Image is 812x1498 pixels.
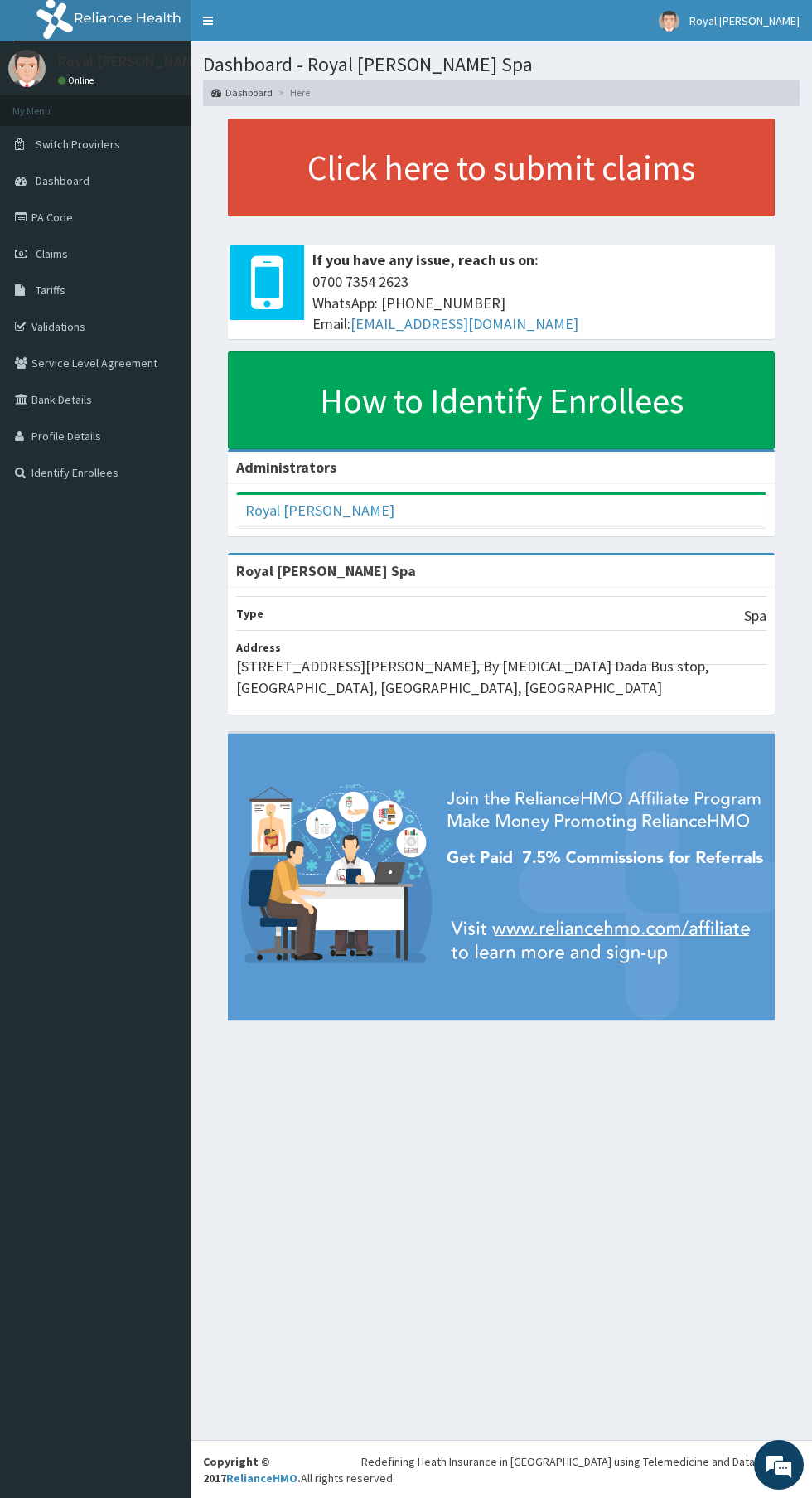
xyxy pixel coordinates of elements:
div: Redefining Heath Insurance in [GEOGRAPHIC_DATA] using Telemedicine and Data Science! [361,1453,800,1470]
a: Click here to submit claims [228,119,775,216]
p: Spa [744,605,766,627]
p: [STREET_ADDRESS][PERSON_NAME], By [MEDICAL_DATA] Dada Bus stop, [GEOGRAPHIC_DATA], [GEOGRAPHIC_DA... [236,656,766,698]
li: Here [274,85,310,99]
span: Dashboard [36,173,89,188]
b: Address [236,640,281,655]
span: 0700 7354 2623 WhatsApp: [PHONE_NUMBER] Email: [312,271,766,335]
a: [EMAIL_ADDRESS][DOMAIN_NAME] [350,314,578,333]
a: How to Identify Enrollees [228,351,775,449]
span: Switch Providers [36,137,120,152]
strong: Royal [PERSON_NAME] Spa [236,561,416,580]
h1: Dashboard - Royal [PERSON_NAME] Spa [203,54,800,75]
span: Royal [PERSON_NAME] [689,13,800,28]
strong: Copyright © 2017 . [203,1454,301,1486]
b: Administrators [236,458,336,477]
a: RelianceHMO [226,1471,297,1486]
img: User Image [8,50,46,87]
img: User Image [659,11,679,32]
a: Royal [PERSON_NAME] [245,501,394,520]
a: Online [58,75,98,86]
p: Royal [PERSON_NAME] [58,54,205,69]
span: Tariffs [36,283,65,298]
img: provider-team-banner.png [228,734,775,1020]
b: Type [236,606,263,621]
b: If you have any issue, reach us on: [312,250,539,269]
span: Claims [36,246,68,261]
a: Dashboard [211,85,273,99]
